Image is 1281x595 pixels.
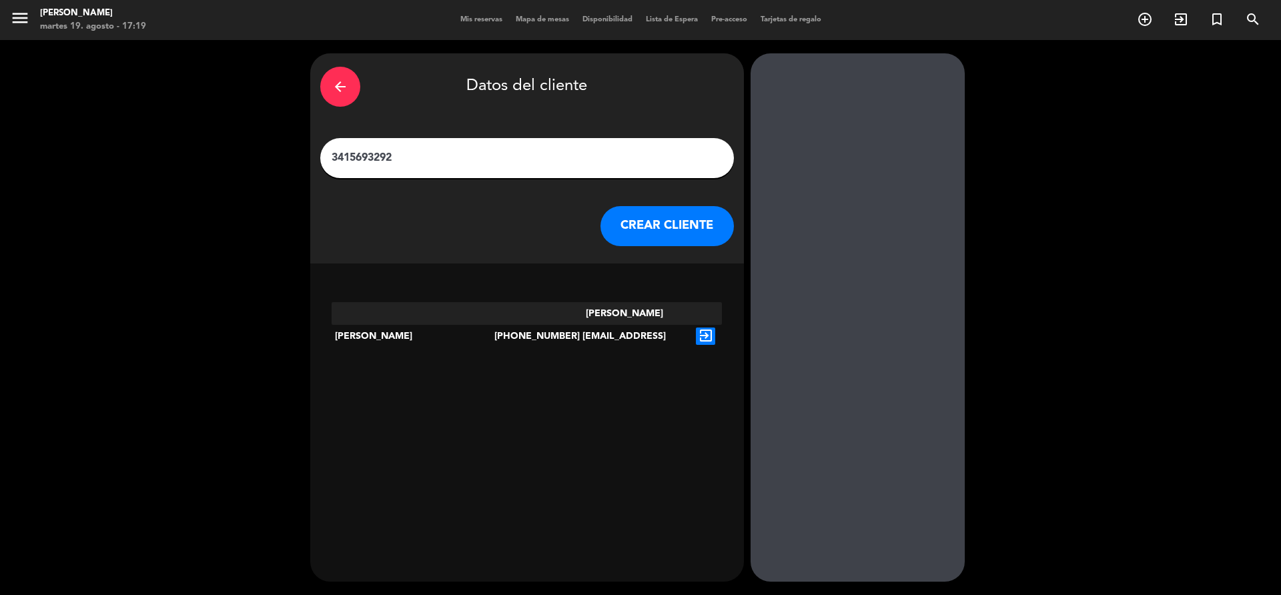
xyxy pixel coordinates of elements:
[454,16,509,23] span: Mis reservas
[754,16,828,23] span: Tarjetas de regalo
[1209,11,1225,27] i: turned_in_not
[509,16,576,23] span: Mapa de mesas
[696,328,715,345] i: exit_to_app
[332,302,494,370] div: [PERSON_NAME]
[330,149,724,167] input: Escriba nombre, correo electrónico o número de teléfono...
[320,63,734,110] div: Datos del cliente
[40,20,146,33] div: martes 19. agosto - 17:19
[10,8,30,33] button: menu
[576,16,639,23] span: Disponibilidad
[600,206,734,246] button: CREAR CLIENTE
[494,302,560,370] div: [PHONE_NUMBER]
[40,7,146,20] div: [PERSON_NAME]
[332,79,348,95] i: arrow_back
[10,8,30,28] i: menu
[1245,11,1261,27] i: search
[639,16,705,23] span: Lista de Espera
[559,302,689,370] div: [PERSON_NAME][EMAIL_ADDRESS][DOMAIN_NAME]
[705,16,754,23] span: Pre-acceso
[1173,11,1189,27] i: exit_to_app
[1137,11,1153,27] i: add_circle_outline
